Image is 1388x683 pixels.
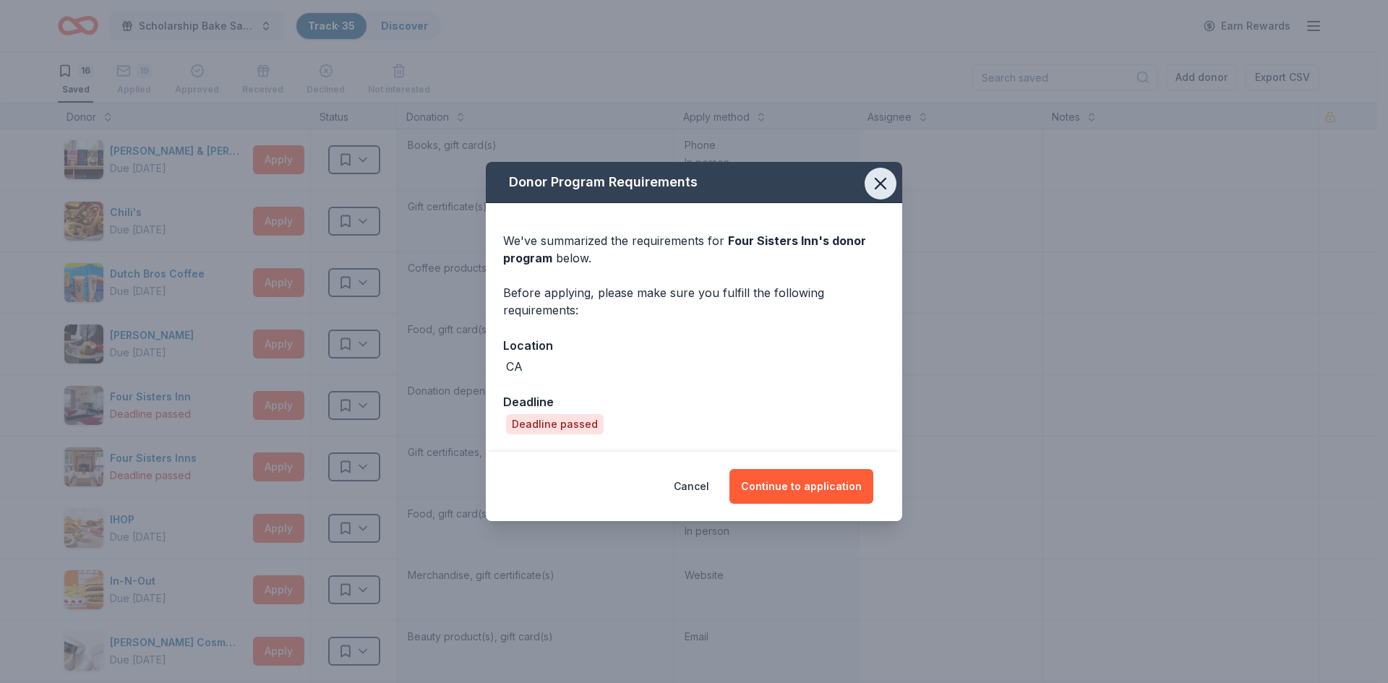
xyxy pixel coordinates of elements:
[503,284,885,319] div: Before applying, please make sure you fulfill the following requirements:
[503,336,885,355] div: Location
[506,414,604,434] div: Deadline passed
[503,392,885,411] div: Deadline
[729,469,873,504] button: Continue to application
[503,232,885,267] div: We've summarized the requirements for below.
[486,162,902,203] div: Donor Program Requirements
[506,358,523,375] div: CA
[674,469,709,504] button: Cancel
